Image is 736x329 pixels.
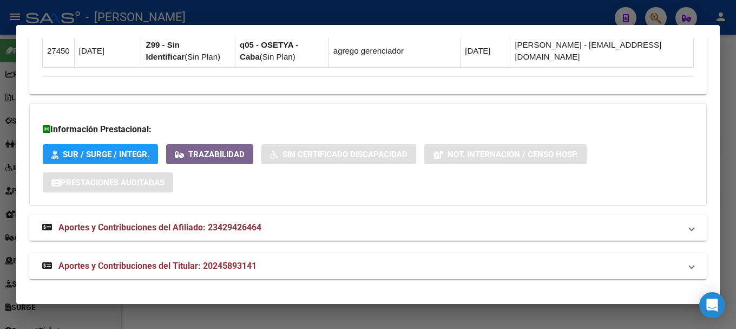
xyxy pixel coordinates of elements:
[74,34,141,67] td: [DATE]
[29,253,707,279] mat-expansion-panel-header: Aportes y Contribuciones del Titular: 20245893141
[282,150,408,159] span: Sin Certificado Discapacidad
[29,215,707,241] mat-expansion-panel-header: Aportes y Contribuciones del Afiliado: 23429426464
[141,34,235,67] td: ( )
[188,150,245,159] span: Trazabilidad
[43,144,158,164] button: SUR / SURGE / INTEGR.
[61,178,165,188] span: Prestaciones Auditadas
[43,172,173,192] button: Prestaciones Auditadas
[43,123,693,136] h3: Información Prestacional:
[187,52,218,61] span: Sin Plan
[699,292,725,318] div: Open Intercom Messenger
[448,150,578,159] span: Not. Internacion / Censo Hosp.
[461,34,510,67] td: [DATE]
[328,34,460,67] td: agrego gerenciador
[235,34,329,67] td: ( )
[510,34,694,67] td: [PERSON_NAME] - [EMAIL_ADDRESS][DOMAIN_NAME]
[63,150,149,159] span: SUR / SURGE / INTEGR.
[43,34,75,67] td: 27450
[166,144,253,164] button: Trazabilidad
[58,222,261,233] span: Aportes y Contribuciones del Afiliado: 23429426464
[261,144,416,164] button: Sin Certificado Discapacidad
[146,40,185,61] strong: Z99 - Sin Identificar
[424,144,587,164] button: Not. Internacion / Censo Hosp.
[58,261,257,271] span: Aportes y Contribuciones del Titular: 20245893141
[240,40,298,61] strong: q05 - OSETYA - Caba
[262,52,293,61] span: Sin Plan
